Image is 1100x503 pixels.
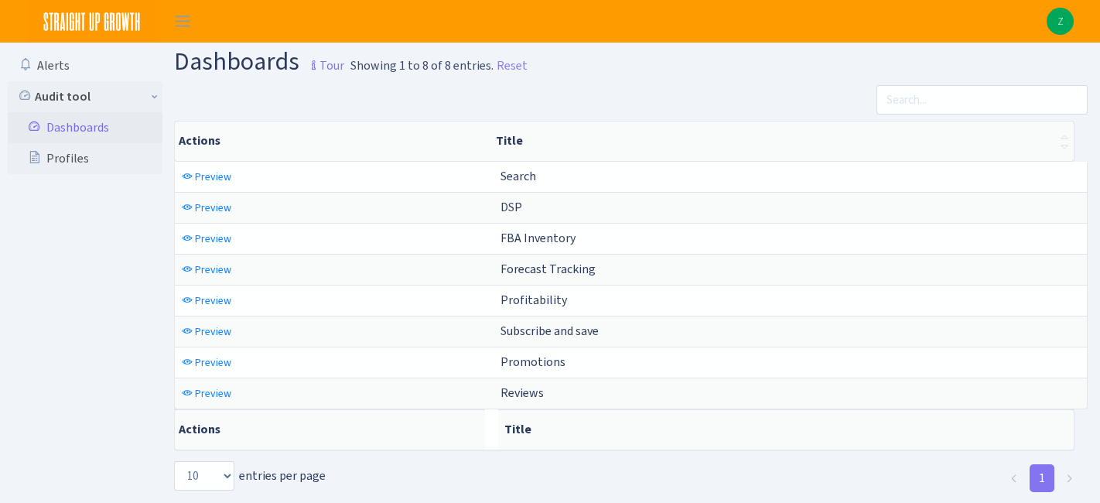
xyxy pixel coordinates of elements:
[195,293,231,308] span: Preview
[299,45,344,77] a: Tour
[500,292,567,308] span: Profitability
[195,324,231,339] span: Preview
[163,9,202,34] button: Toggle navigation
[175,409,485,450] th: Actions
[500,354,565,370] span: Promotions
[8,50,162,81] a: Alerts
[876,85,1088,115] input: Search...
[175,121,490,161] th: Actions
[174,49,344,79] h1: Dashboards
[195,200,231,215] span: Preview
[1030,464,1054,492] a: 1
[178,258,235,282] a: Preview
[1047,8,1074,35] img: Zach Belous
[350,56,494,75] div: Showing 1 to 8 of 8 entries.
[500,385,544,401] span: Reviews
[500,261,596,277] span: Forecast Tracking
[8,112,162,143] a: Dashboards
[498,409,1074,450] th: Title
[174,461,234,491] select: entries per page
[304,53,344,79] small: Tour
[178,227,235,251] a: Preview
[178,196,235,220] a: Preview
[174,461,326,491] label: entries per page
[195,231,231,246] span: Preview
[178,165,235,189] a: Preview
[497,56,528,75] a: Reset
[178,382,235,405] a: Preview
[178,289,235,313] a: Preview
[500,168,536,184] span: Search
[195,262,231,277] span: Preview
[490,121,1074,161] th: Title : activate to sort column ascending
[8,143,162,174] a: Profiles
[1047,8,1074,35] a: Z
[500,323,599,339] span: Subscribe and save
[195,355,231,370] span: Preview
[500,230,576,246] span: FBA Inventory
[8,81,162,112] a: Audit tool
[500,199,522,215] span: DSP
[178,351,235,375] a: Preview
[195,169,231,184] span: Preview
[178,320,235,344] a: Preview
[195,386,231,401] span: Preview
